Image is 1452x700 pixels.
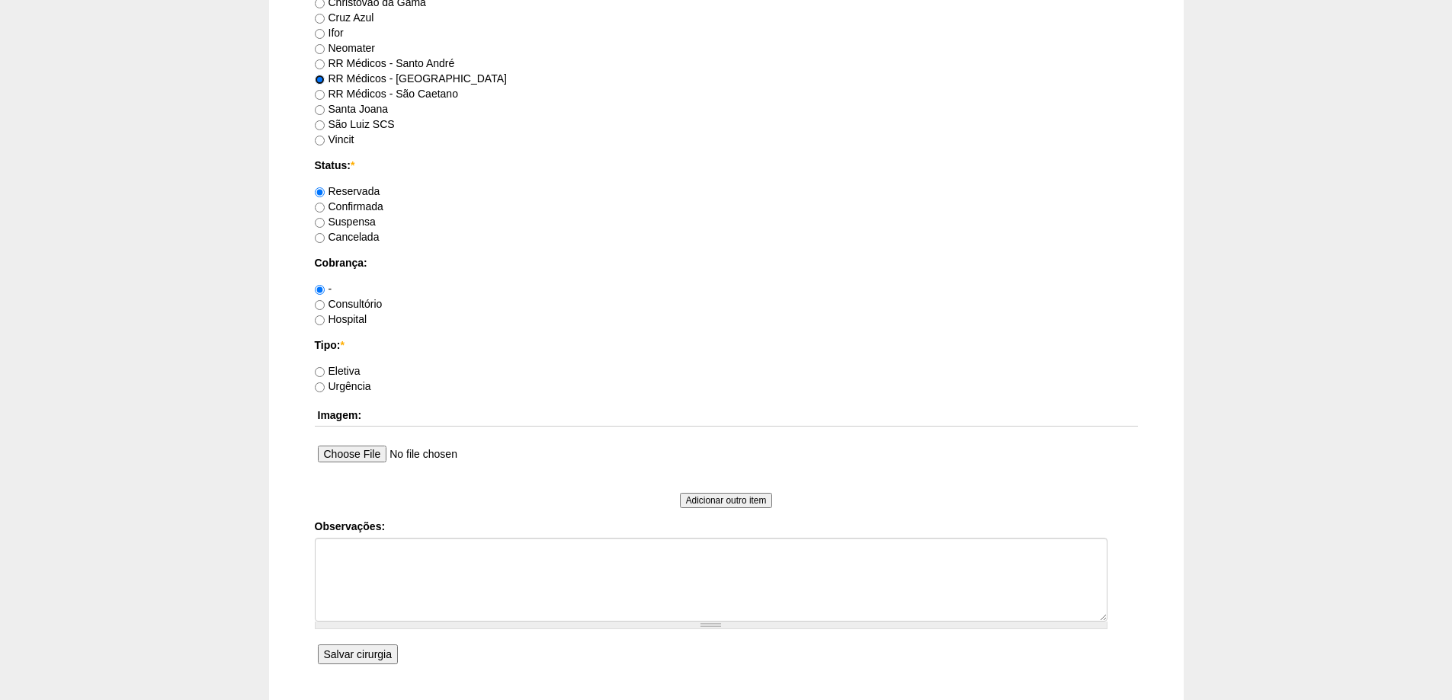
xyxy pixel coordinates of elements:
[315,285,325,295] input: -
[315,218,325,228] input: Suspensa
[315,105,325,115] input: Santa Joana
[315,29,325,39] input: Ifor
[315,11,374,24] label: Cruz Azul
[315,103,389,115] label: Santa Joana
[315,216,376,228] label: Suspensa
[315,158,1138,173] label: Status:
[315,315,325,325] input: Hospital
[315,203,325,213] input: Confirmada
[315,185,380,197] label: Reservada
[315,365,361,377] label: Eletiva
[680,493,773,508] input: Adicionar outro item
[315,57,455,69] label: RR Médicos - Santo André
[318,644,398,664] input: Salvar cirurgia
[315,231,380,243] label: Cancelada
[315,90,325,100] input: RR Médicos - São Caetano
[315,233,325,243] input: Cancelada
[340,339,344,351] span: Este campo é obrigatório.
[315,187,325,197] input: Reservada
[315,298,383,310] label: Consultório
[315,14,325,24] input: Cruz Azul
[315,42,375,54] label: Neomater
[315,27,344,39] label: Ifor
[315,404,1138,427] th: Imagem:
[315,300,325,310] input: Consultório
[315,200,383,213] label: Confirmada
[315,120,325,130] input: São Luiz SCS
[315,118,395,130] label: São Luiz SCS
[315,136,325,145] input: Vincit
[315,337,1138,353] label: Tipo:
[315,313,367,325] label: Hospital
[351,159,354,171] span: Este campo é obrigatório.
[315,382,325,392] input: Urgência
[315,72,507,85] label: RR Médicos - [GEOGRAPHIC_DATA]
[315,367,325,377] input: Eletiva
[315,133,354,145] label: Vincit
[315,380,371,392] label: Urgência
[315,75,325,85] input: RR Médicos - [GEOGRAPHIC_DATA]
[315,88,458,100] label: RR Médicos - São Caetano
[315,44,325,54] input: Neomater
[315,255,1138,270] label: Cobrança:
[315,283,332,295] label: -
[315,519,1138,534] label: Observações:
[315,59,325,69] input: RR Médicos - Santo André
